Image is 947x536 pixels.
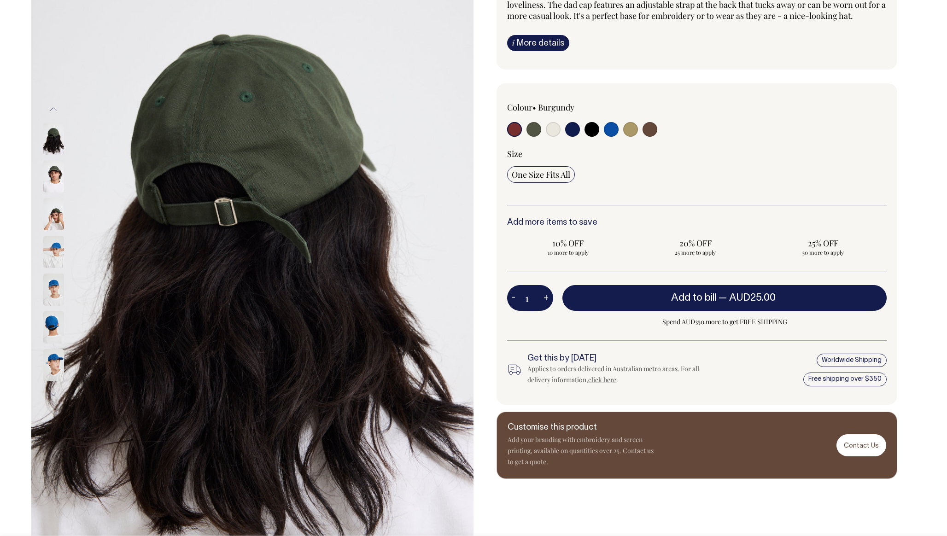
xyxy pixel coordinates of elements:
[562,316,887,327] span: Spend AUD350 more to get FREE SHIPPING
[507,148,887,159] div: Size
[507,166,575,183] input: One Size Fits All
[507,35,569,51] a: iMore details
[507,289,520,307] button: -
[47,99,60,120] button: Previous
[766,238,879,249] span: 25% OFF
[527,363,714,385] div: Applies to orders delivered in Australian metro areas. For all delivery information, .
[635,235,757,259] input: 20% OFF 25 more to apply
[43,122,64,155] img: olive
[43,349,64,381] img: worker-blue
[532,102,536,113] span: •
[507,102,659,113] div: Colour
[588,375,616,384] a: click here
[507,218,887,227] h6: Add more items to save
[562,285,887,311] button: Add to bill —AUD25.00
[43,198,64,230] img: olive
[512,38,514,47] span: i
[507,235,629,259] input: 10% OFF 10 more to apply
[766,249,879,256] span: 50 more to apply
[43,160,64,192] img: olive
[508,434,655,467] p: Add your branding with embroidery and screen printing, available on quantities over 25. Contact u...
[47,384,60,405] button: Next
[508,423,655,432] h6: Customise this product
[512,249,625,256] span: 10 more to apply
[639,238,752,249] span: 20% OFF
[729,293,776,303] span: AUD25.00
[762,235,884,259] input: 25% OFF 50 more to apply
[539,289,553,307] button: +
[43,311,64,344] img: worker-blue
[512,169,570,180] span: One Size Fits All
[671,293,716,303] span: Add to bill
[527,354,714,363] h6: Get this by [DATE]
[719,293,778,303] span: —
[512,238,625,249] span: 10% OFF
[639,249,752,256] span: 25 more to apply
[538,102,574,113] label: Burgundy
[43,274,64,306] img: worker-blue
[43,236,64,268] img: worker-blue
[836,434,886,456] a: Contact Us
